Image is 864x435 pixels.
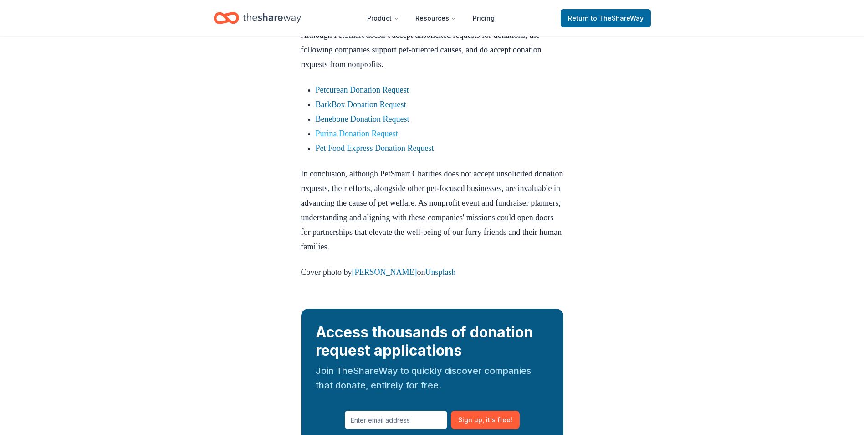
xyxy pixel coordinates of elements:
[214,7,301,29] a: Home
[316,144,434,153] a: Pet Food Express Donation Request
[425,268,456,277] a: Unsplash
[301,265,563,280] p: Cover photo by on
[345,411,447,429] input: Enter email address
[316,100,406,109] a: BarkBox Donation Request
[316,85,409,94] a: Petcurean Donation Request
[561,9,651,27] a: Returnto TheShareWay
[360,9,406,27] button: Product
[568,13,644,24] span: Return
[316,363,549,393] div: Join TheShareWay to quickly discover companies that donate, entirely for free.
[408,9,464,27] button: Resources
[482,414,512,425] span: , it ' s free!
[360,7,502,29] nav: Main
[316,323,549,360] div: Access thousands of donation request applications
[316,129,398,138] a: Purina Donation Request
[465,9,502,27] a: Pricing
[591,14,644,22] span: to TheShareWay
[352,268,417,277] a: [PERSON_NAME]
[451,411,520,429] button: Sign up, it's free!
[316,114,409,124] a: Benebone Donation Request
[301,166,563,254] p: In conclusion, although PetSmart Charities does not accept unsolicited donation requests, their e...
[301,28,563,72] p: Although PetSmart doesn’t accept unsolicited requests for donations, the following companies supp...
